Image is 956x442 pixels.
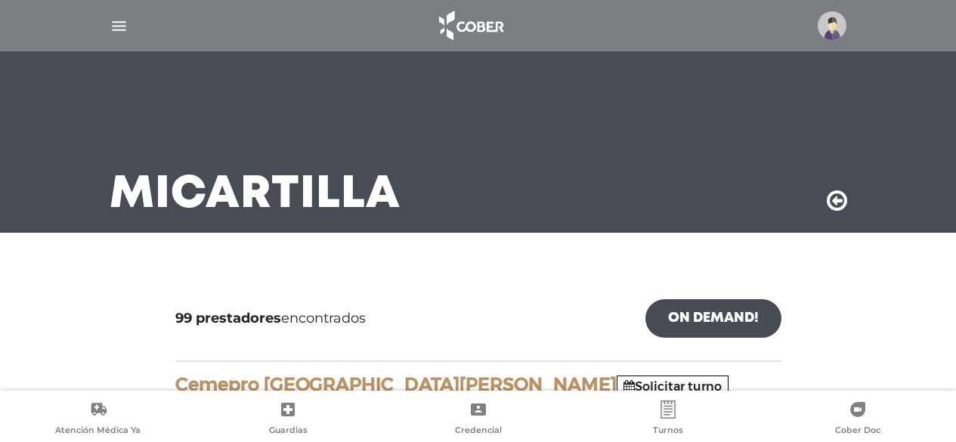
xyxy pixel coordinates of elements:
[175,374,781,396] h4: Cemepro [GEOGRAPHIC_DATA][PERSON_NAME]
[431,8,510,44] img: logo_cober_home-white.png
[573,400,763,439] a: Turnos
[193,400,382,439] a: Guardias
[653,425,683,438] span: Turnos
[383,400,573,439] a: Credencial
[645,299,781,338] a: On Demand!
[818,11,846,40] img: profile-placeholder.svg
[110,17,128,36] img: Cober_menu-lines-white.svg
[175,308,366,329] span: encontrados
[269,425,308,438] span: Guardias
[763,400,953,439] a: Cober Doc
[835,425,880,438] span: Cober Doc
[110,175,401,215] h3: Mi Cartilla
[623,379,722,394] a: Solicitar turno
[3,400,193,439] a: Atención Médica Ya
[175,310,281,326] b: 99 prestadores
[55,425,141,438] span: Atención Médica Ya
[455,425,502,438] span: Credencial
